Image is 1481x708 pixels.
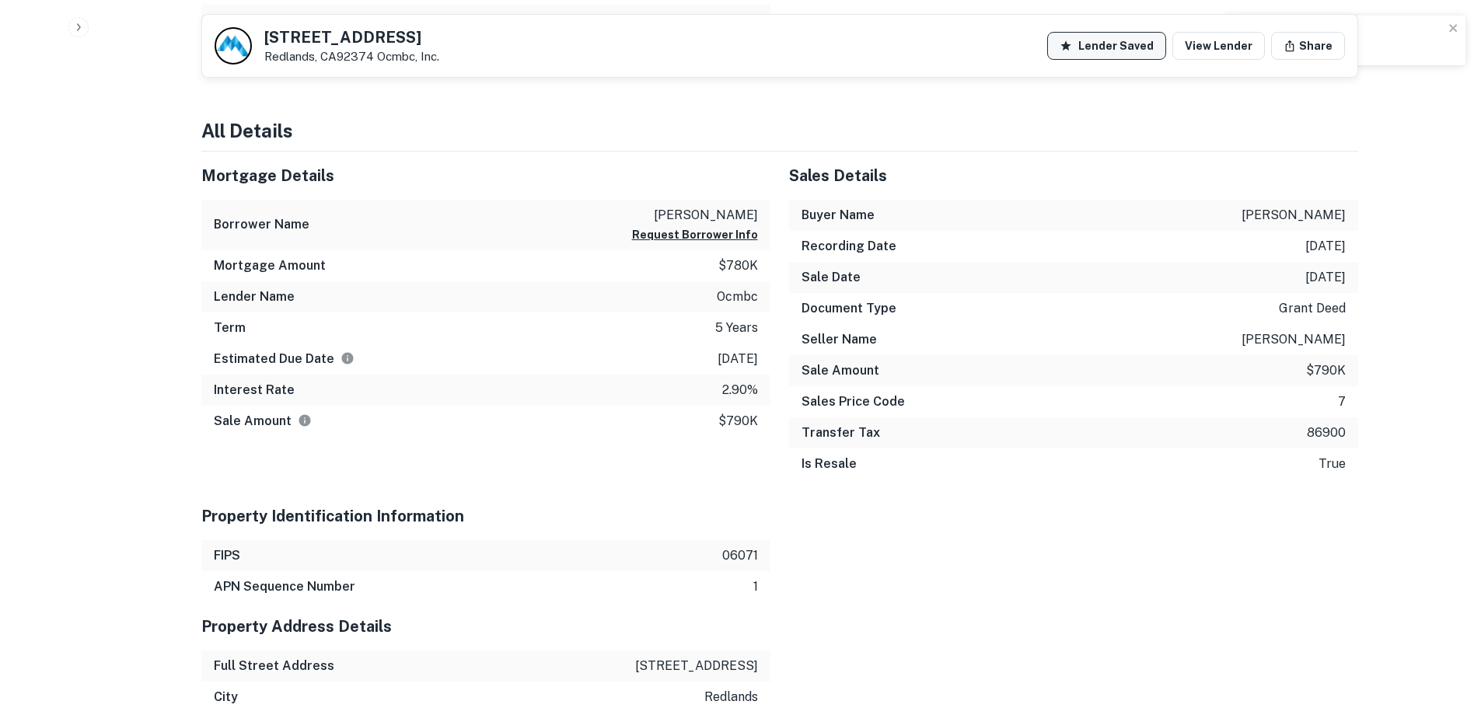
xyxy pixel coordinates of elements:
h5: Property Address Details [201,615,770,638]
h6: Buyer Name [802,206,875,225]
p: [DATE] [718,350,758,368]
h5: [STREET_ADDRESS] [264,30,439,45]
h5: Mortgage Details [201,164,770,187]
iframe: Chat Widget [1403,584,1481,658]
h6: Sale Amount [802,361,879,380]
p: grant deed [1279,299,1346,318]
p: 2.90% [722,381,758,399]
h6: Document Type [802,299,896,318]
h6: Estimated Due Date [214,350,355,368]
a: Ocmbc, Inc. [377,50,439,63]
p: $780k [718,256,758,275]
button: Request Borrower Info [632,225,758,244]
h5: Property Identification Information [201,504,770,528]
h6: Is Resale [802,455,857,473]
h6: Mortgage Amount [214,256,326,275]
p: [PERSON_NAME] [1242,330,1346,349]
h6: Seller Name [802,330,877,349]
h6: Sale Amount [214,412,312,431]
h6: Borrower Name [214,215,309,234]
h6: Recording Date [802,237,896,256]
button: close [1448,22,1459,37]
button: Share [1271,32,1345,60]
p: true [1319,455,1346,473]
p: [PERSON_NAME] [1242,206,1346,225]
svg: The values displayed on the website are for informational purposes only and may be reported incor... [298,413,312,427]
p: 06071 [722,546,758,565]
p: $790k [718,412,758,431]
p: 86900 [1307,424,1346,442]
h6: Transfer Tax [802,424,880,442]
h6: Full Street Address [214,657,334,675]
p: [DATE] [1305,268,1346,287]
p: 7 [1338,392,1346,411]
p: 1 [753,577,758,596]
p: [PERSON_NAME] [632,206,758,225]
p: redlands [704,688,758,706]
h6: Number of Buildings [214,11,337,30]
p: [STREET_ADDRESS] [635,657,758,675]
h6: City [214,688,238,706]
p: [DATE] [1305,237,1346,256]
p: 5 years [715,319,758,337]
p: ocmbc [717,288,758,306]
p: Redlands, CA92374 [264,50,439,64]
h6: FIPS [214,546,240,565]
a: View Lender [1172,32,1265,60]
h6: Interest Rate [214,381,295,399]
svg: Estimate is based on a standard schedule for this type of loan. [341,351,355,365]
p: $790k [1306,361,1346,380]
h6: Term [214,319,246,337]
h6: Lender Name [214,288,295,306]
h5: Sales Details [789,164,1358,187]
h6: Sale Date [802,268,861,287]
button: Lender Saved [1047,32,1166,60]
h4: All Details [201,117,1358,145]
h6: Sales Price Code [802,392,905,411]
p: 1 [753,11,758,30]
h6: APN Sequence Number [214,577,355,596]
